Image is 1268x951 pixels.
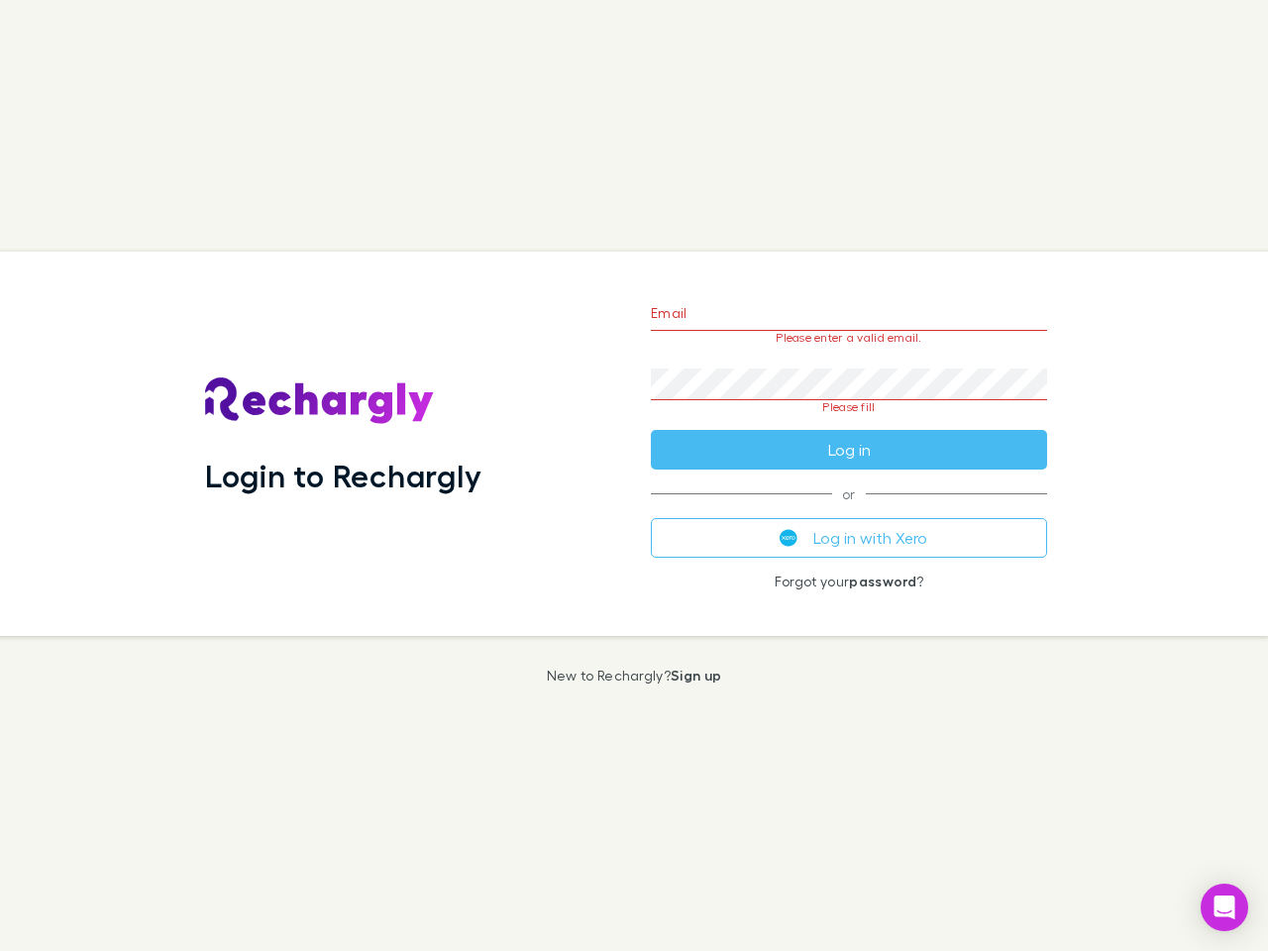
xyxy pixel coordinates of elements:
p: Please fill [651,400,1047,414]
p: Please enter a valid email. [651,331,1047,345]
p: New to Rechargly? [547,668,722,684]
span: or [651,493,1047,494]
h1: Login to Rechargly [205,457,481,494]
button: Log in with Xero [651,518,1047,558]
img: Rechargly's Logo [205,377,435,425]
a: password [849,573,916,589]
img: Xero's logo [780,529,797,547]
button: Log in [651,430,1047,470]
p: Forgot your ? [651,574,1047,589]
a: Sign up [671,667,721,684]
div: Open Intercom Messenger [1201,884,1248,931]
